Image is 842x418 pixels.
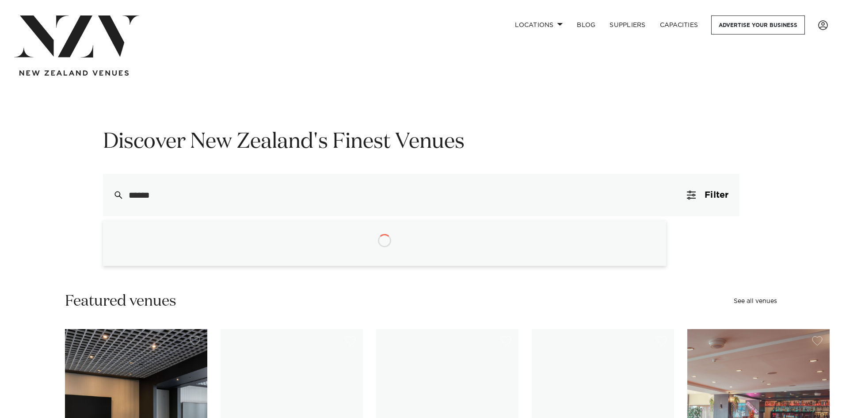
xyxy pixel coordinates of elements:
[653,15,705,35] a: Capacities
[705,191,728,199] span: Filter
[19,70,129,76] img: new-zealand-venues-text.png
[734,298,777,304] a: See all venues
[711,15,805,35] a: Advertise your business
[676,174,739,216] button: Filter
[508,15,570,35] a: Locations
[103,128,739,156] h1: Discover New Zealand's Finest Venues
[602,15,652,35] a: SUPPLIERS
[570,15,602,35] a: BLOG
[65,291,176,311] h2: Featured venues
[14,15,139,58] img: nzv-logo.png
